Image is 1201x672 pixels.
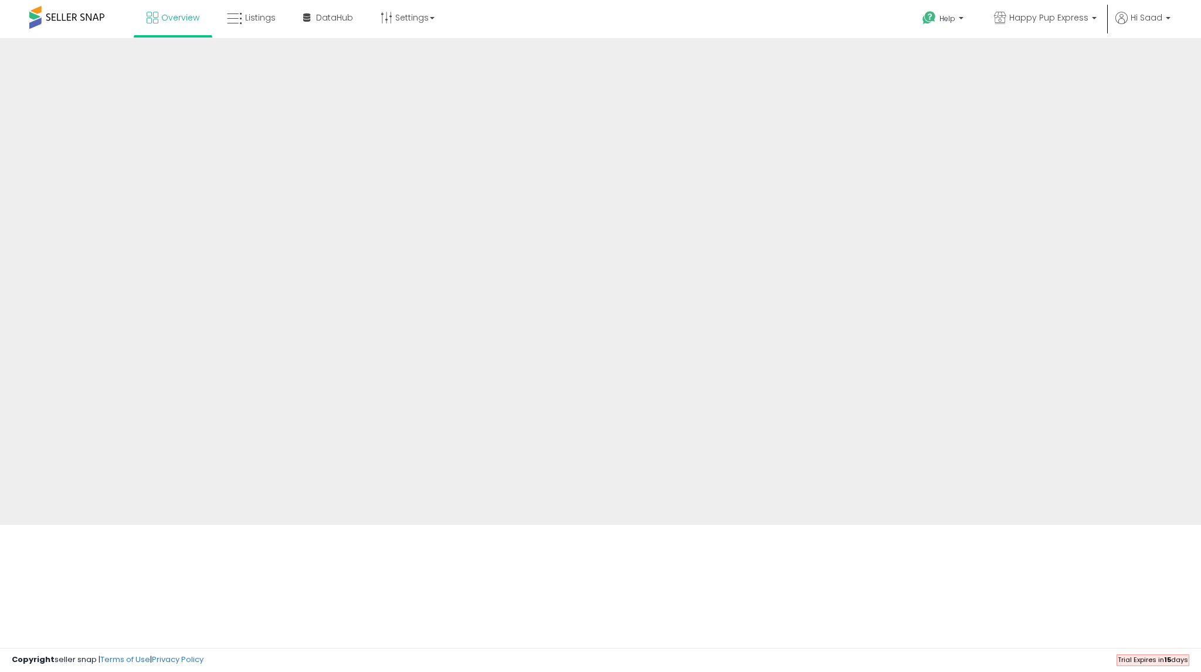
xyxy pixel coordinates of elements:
[316,12,353,23] span: DataHub
[245,12,276,23] span: Listings
[1009,12,1088,23] span: Happy Pup Express
[1115,12,1171,38] a: Hi Saad
[1131,12,1162,23] span: Hi Saad
[922,11,937,25] i: Get Help
[939,13,955,23] span: Help
[161,12,199,23] span: Overview
[913,2,975,38] a: Help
